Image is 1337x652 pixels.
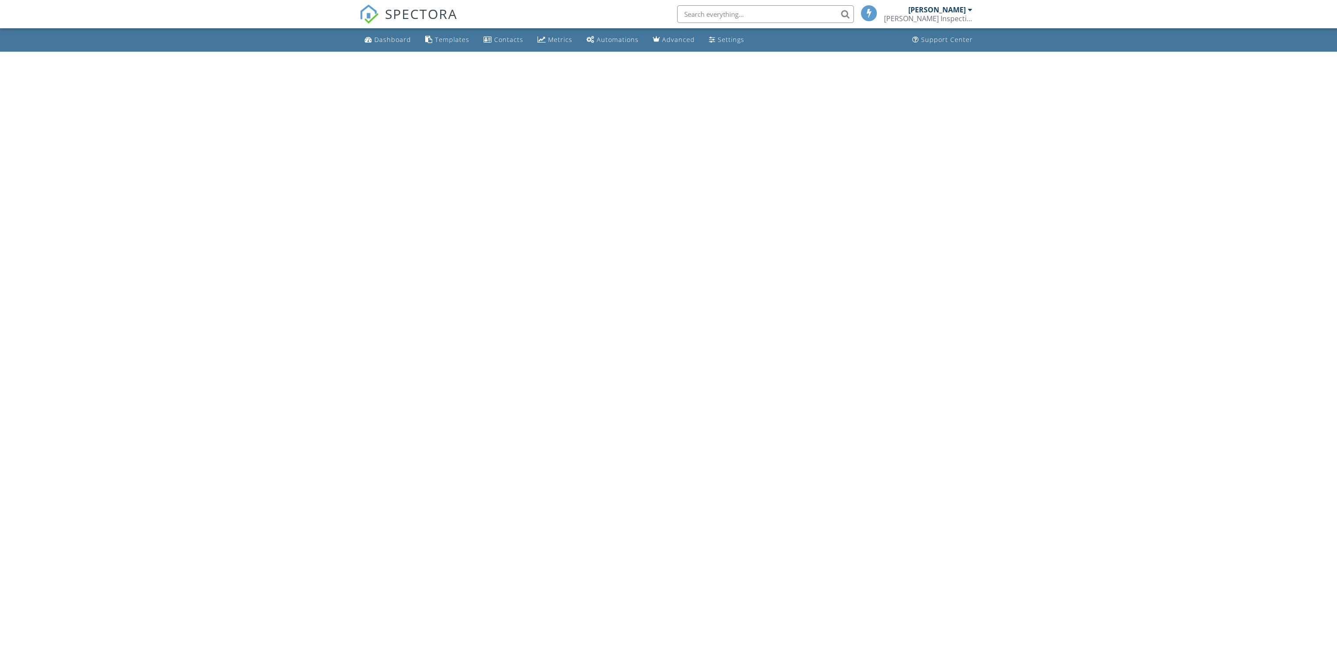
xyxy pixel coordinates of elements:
div: [PERSON_NAME] [908,5,966,14]
input: Search everything... [677,5,854,23]
a: Contacts [480,32,527,48]
a: SPECTORA [359,12,457,30]
div: Automations [597,35,639,44]
a: Dashboard [361,32,415,48]
a: Metrics [534,32,576,48]
a: Automations (Basic) [583,32,642,48]
div: Ramey's Inspection Services LLC [884,14,972,23]
div: Support Center [921,35,973,44]
a: Templates [422,32,473,48]
div: Contacts [494,35,523,44]
span: SPECTORA [385,4,457,23]
div: Metrics [548,35,572,44]
div: Settings [718,35,744,44]
div: Templates [435,35,469,44]
a: Support Center [909,32,976,48]
img: The Best Home Inspection Software - Spectora [359,4,379,24]
a: Advanced [649,32,698,48]
a: Settings [705,32,748,48]
div: Advanced [662,35,695,44]
div: Dashboard [374,35,411,44]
